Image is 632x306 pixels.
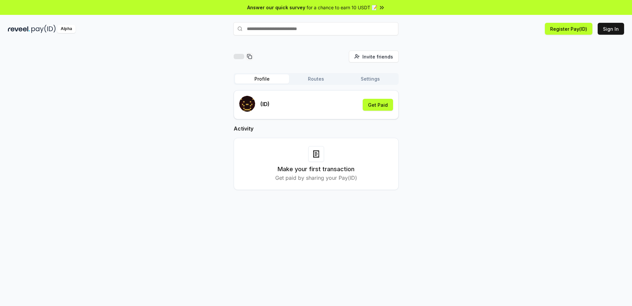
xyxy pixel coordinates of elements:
img: reveel_dark [8,25,30,33]
img: pay_id [31,25,56,33]
button: Profile [235,74,289,84]
span: for a chance to earn 10 USDT 📝 [307,4,377,11]
h2: Activity [234,125,399,133]
button: Get Paid [363,99,393,111]
button: Invite friends [349,51,399,62]
span: Invite friends [362,53,393,60]
h3: Make your first transaction [278,165,354,174]
p: Get paid by sharing your Pay(ID) [275,174,357,182]
button: Register Pay(ID) [545,23,592,35]
button: Sign In [598,23,624,35]
button: Settings [343,74,397,84]
span: Answer our quick survey [247,4,305,11]
p: (ID) [260,100,270,108]
div: Alpha [57,25,76,33]
button: Routes [289,74,343,84]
